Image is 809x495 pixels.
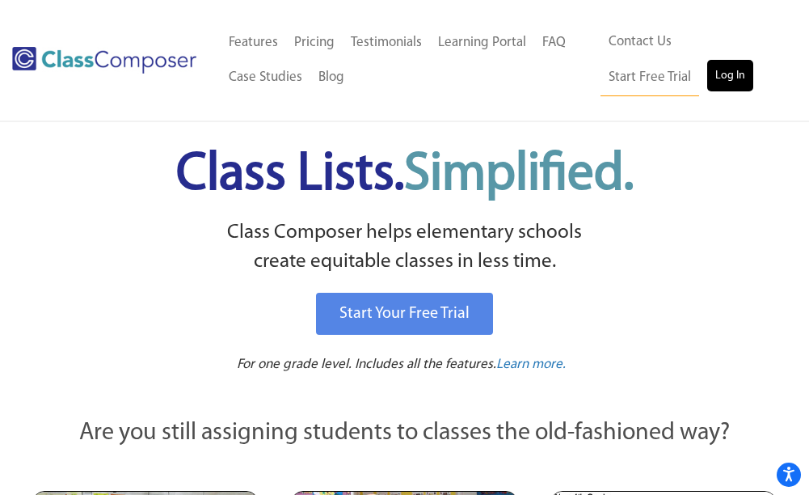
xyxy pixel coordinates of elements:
a: Contact Us [600,24,680,60]
span: Learn more. [496,357,566,371]
p: Class Composer helps elementary schools create equitable classes in less time. [16,218,793,277]
a: Pricing [286,25,343,61]
a: Blog [310,60,352,95]
span: Class Lists. [176,149,634,201]
nav: Header Menu [600,24,785,96]
a: Start Your Free Trial [316,293,493,335]
a: FAQ [534,25,574,61]
a: Learning Portal [430,25,534,61]
nav: Header Menu [221,25,601,96]
p: Are you still assigning students to classes the old-fashioned way? [32,416,777,451]
span: For one grade level. Includes all the features. [237,357,496,371]
img: Class Composer [12,47,196,74]
span: Start Your Free Trial [339,306,470,322]
span: Simplified. [404,149,634,201]
a: Testimonials [343,25,430,61]
a: Start Free Trial [600,60,699,96]
a: Log In [707,60,753,92]
a: Learn more. [496,355,566,375]
a: Features [221,25,286,61]
a: Case Studies [221,60,310,95]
